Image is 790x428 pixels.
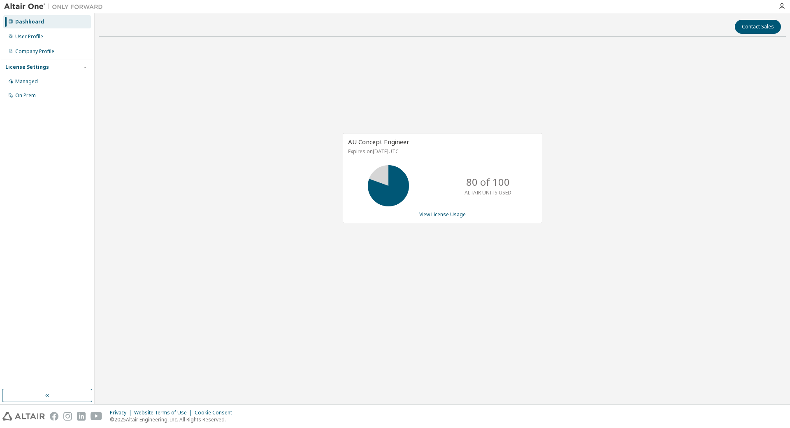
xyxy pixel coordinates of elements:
[348,138,409,146] span: AU Concept Engineer
[77,412,86,421] img: linkedin.svg
[110,409,134,416] div: Privacy
[91,412,102,421] img: youtube.svg
[15,33,43,40] div: User Profile
[15,92,36,99] div: On Prem
[735,20,781,34] button: Contact Sales
[419,211,466,218] a: View License Usage
[466,175,510,189] p: 80 of 100
[15,19,44,25] div: Dashboard
[465,189,511,196] p: ALTAIR UNITS USED
[2,412,45,421] img: altair_logo.svg
[195,409,237,416] div: Cookie Consent
[15,48,54,55] div: Company Profile
[50,412,58,421] img: facebook.svg
[15,78,38,85] div: Managed
[134,409,195,416] div: Website Terms of Use
[63,412,72,421] img: instagram.svg
[5,64,49,70] div: License Settings
[4,2,107,11] img: Altair One
[110,416,237,423] p: © 2025 Altair Engineering, Inc. All Rights Reserved.
[348,148,535,155] p: Expires on [DATE] UTC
